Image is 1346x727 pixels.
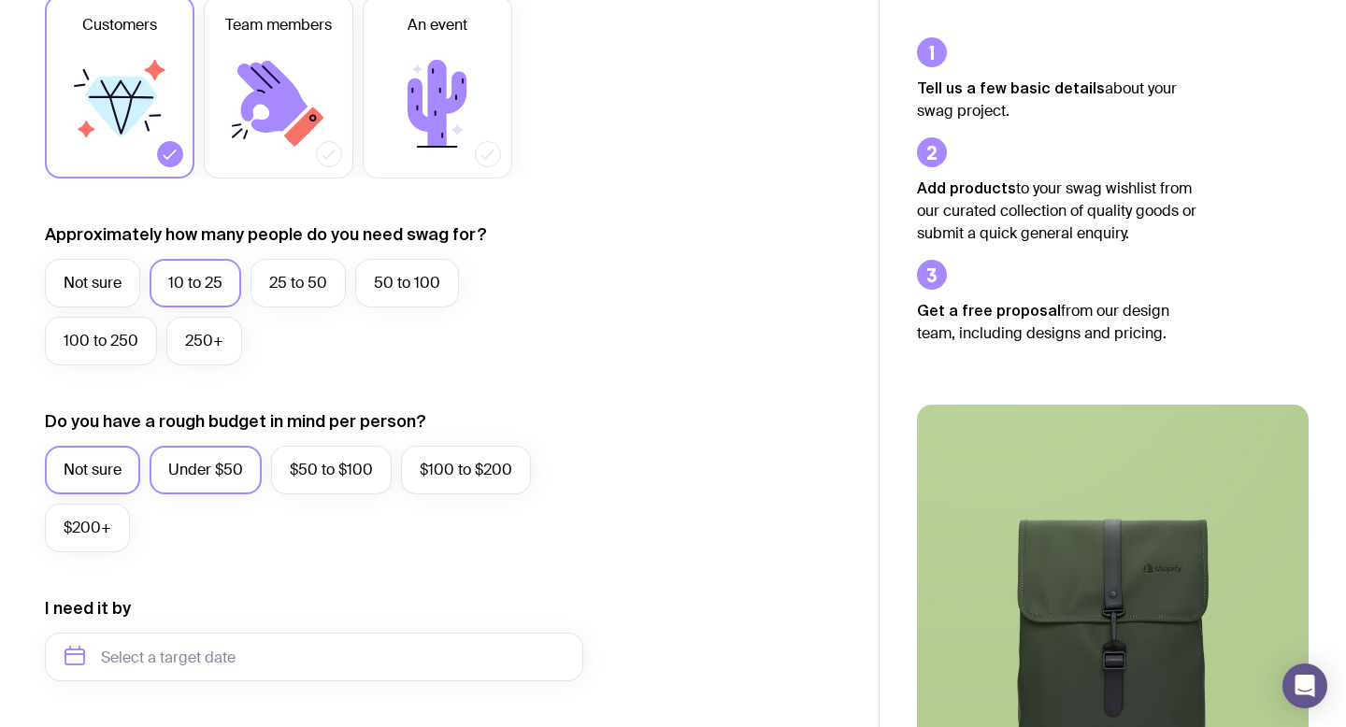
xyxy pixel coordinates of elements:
[45,446,140,494] label: Not sure
[225,14,332,36] span: Team members
[408,14,467,36] span: An event
[917,79,1105,96] strong: Tell us a few basic details
[251,259,346,307] label: 25 to 50
[917,179,1016,196] strong: Add products
[45,410,426,433] label: Do you have a rough budget in mind per person?
[355,259,459,307] label: 50 to 100
[45,259,140,307] label: Not sure
[150,259,241,307] label: 10 to 25
[401,446,531,494] label: $100 to $200
[166,317,242,365] label: 250+
[917,77,1197,122] p: about your swag project.
[45,504,130,552] label: $200+
[82,14,157,36] span: Customers
[917,302,1061,319] strong: Get a free proposal
[45,317,157,365] label: 100 to 250
[917,177,1197,245] p: to your swag wishlist from our curated collection of quality goods or submit a quick general enqu...
[45,633,583,681] input: Select a target date
[271,446,392,494] label: $50 to $100
[45,223,487,246] label: Approximately how many people do you need swag for?
[917,299,1197,345] p: from our design team, including designs and pricing.
[1282,663,1327,708] div: Open Intercom Messenger
[150,446,262,494] label: Under $50
[45,597,131,620] label: I need it by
